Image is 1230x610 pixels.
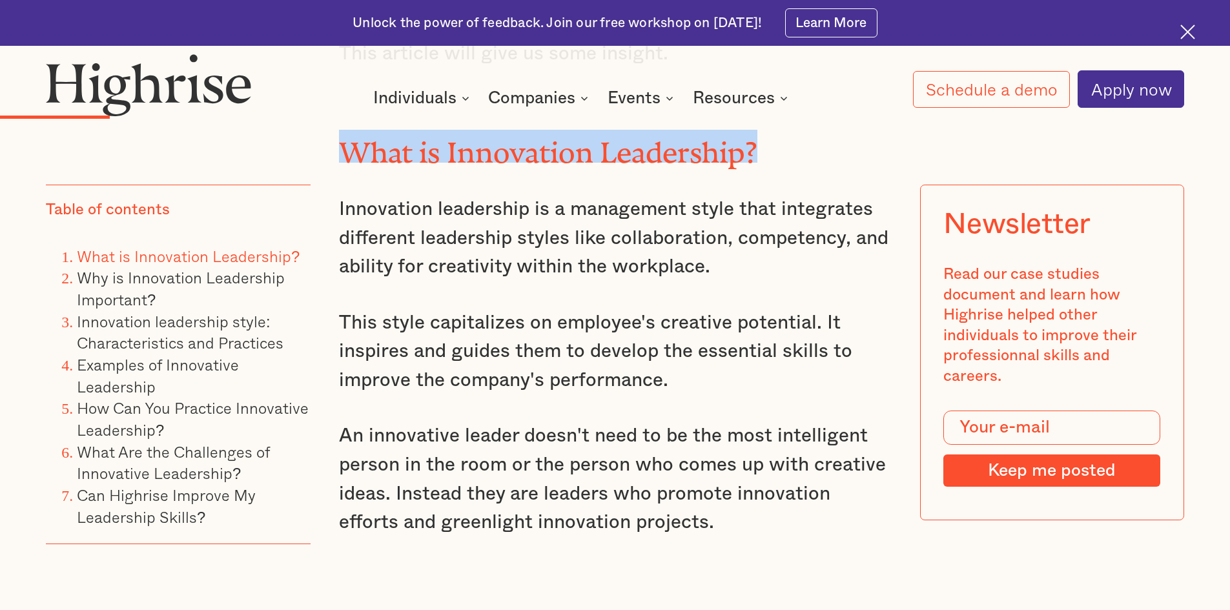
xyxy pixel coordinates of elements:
[608,90,677,106] div: Events
[943,454,1160,487] input: Keep me posted
[943,208,1091,241] div: Newsletter
[373,90,456,106] div: Individuals
[943,265,1160,387] div: Read our case studies document and learn how Highrise helped other individuals to improve their p...
[77,483,256,529] a: Can Highrise Improve My Leadership Skills?
[46,201,170,221] div: Table of contents
[77,244,300,268] a: What is Innovation Leadership?
[339,422,892,537] p: An innovative leader doesn't need to be the most intelligent person in the room or the person who...
[1180,25,1195,39] img: Cross icon
[943,411,1160,487] form: Modal Form
[77,396,309,442] a: How Can You Practice Innovative Leadership?
[913,71,1071,108] a: Schedule a demo
[785,8,877,37] a: Learn More
[77,440,270,485] a: What Are the Challenges of Innovative Leadership?
[693,90,775,106] div: Resources
[1078,70,1184,108] a: Apply now
[488,90,575,106] div: Companies
[373,90,473,106] div: Individuals
[339,130,892,163] h2: What is Innovation Leadership?
[608,90,661,106] div: Events
[46,54,251,116] img: Highrise logo
[77,352,239,398] a: Examples of Innovative Leadership
[488,90,592,106] div: Companies
[943,411,1160,445] input: Your e-mail
[77,309,283,355] a: Innovation leadership style: Characteristics and Practices
[339,309,892,395] p: This style capitalizes on employee's creative potential. It inspires and guides them to develop t...
[693,90,792,106] div: Resources
[339,195,892,281] p: Innovation leadership is a management style that integrates different leadership styles like coll...
[77,266,285,312] a: Why is Innovation Leadership Important?
[353,14,762,32] div: Unlock the power of feedback. Join our free workshop on [DATE]!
